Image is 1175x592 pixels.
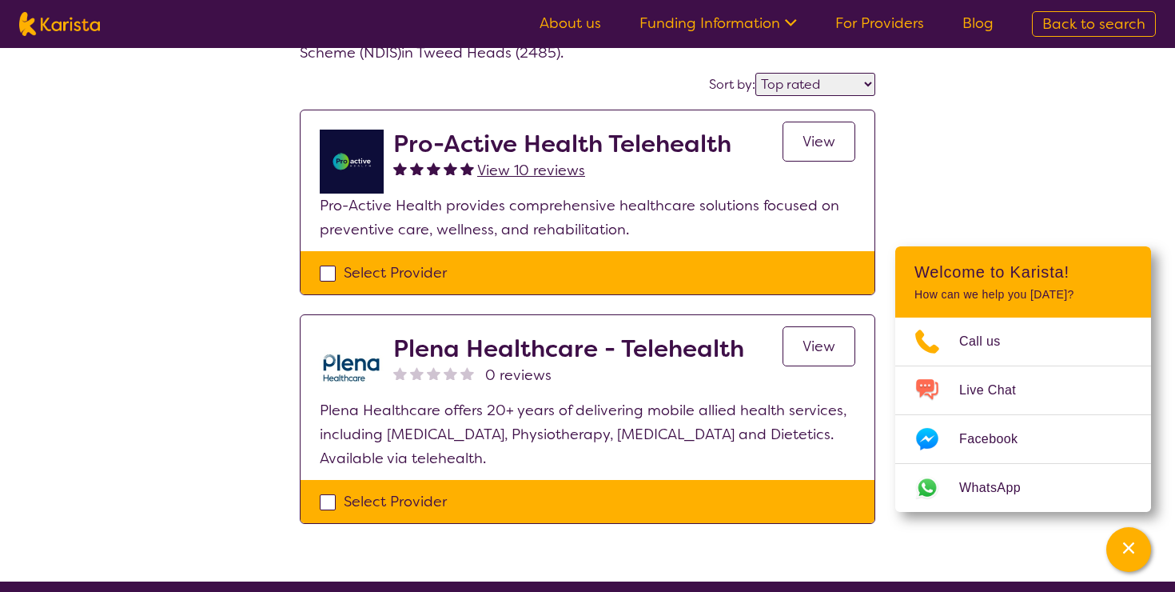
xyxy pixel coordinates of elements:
a: Blog [962,14,994,33]
a: Back to search [1032,11,1156,37]
h2: Pro-Active Health Telehealth [393,130,731,158]
img: qwv9egg5taowukv2xnze.png [320,334,384,398]
h2: Plena Healthcare - Telehealth [393,334,744,363]
a: Web link opens in a new tab. [895,464,1151,512]
img: nonereviewstar [444,366,457,380]
span: Call us [959,330,1020,354]
img: fullstar [427,162,440,175]
a: Funding Information [639,14,797,33]
p: How can we help you [DATE]? [914,288,1132,302]
a: View [783,122,855,162]
span: Live Chat [959,378,1035,402]
a: For Providers [835,14,924,33]
span: Back to search [1042,14,1145,34]
ul: Choose channel [895,318,1151,512]
a: About us [540,14,601,33]
div: Channel Menu [895,246,1151,512]
span: 0 reviews [485,363,552,387]
img: fullstar [410,162,424,175]
p: Pro-Active Health provides comprehensive healthcare solutions focused on preventive care, wellnes... [320,194,855,242]
button: Channel Menu [1106,527,1151,572]
span: View [803,337,835,356]
label: Sort by: [709,76,755,93]
span: Facebook [959,427,1037,451]
img: nonereviewstar [460,366,474,380]
p: Plena Healthcare offers 20+ years of delivering mobile allied health services, including [MEDICAL... [320,398,855,470]
img: nonereviewstar [427,366,440,380]
img: Karista logo [19,12,100,36]
img: fullstar [393,162,407,175]
span: View 10 reviews [477,161,585,180]
img: ymlb0re46ukcwlkv50cv.png [320,130,384,194]
span: View [803,132,835,151]
img: nonereviewstar [393,366,407,380]
img: fullstar [460,162,474,175]
a: View [783,326,855,366]
img: fullstar [444,162,457,175]
a: View 10 reviews [477,158,585,182]
img: nonereviewstar [410,366,424,380]
h2: Welcome to Karista! [914,262,1132,282]
span: WhatsApp [959,476,1040,500]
